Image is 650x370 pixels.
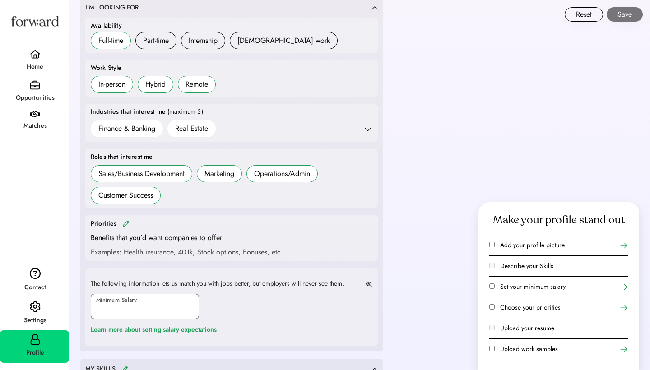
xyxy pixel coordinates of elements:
[98,190,153,201] div: Customer Success
[500,282,566,291] label: Set your minimum salary
[122,220,130,227] img: pencil.svg
[237,35,330,46] div: [DEMOGRAPHIC_DATA] work
[98,123,155,134] div: Finance & Banking
[500,344,558,353] label: Upload work samples
[1,92,69,103] div: Opportunities
[1,282,69,293] div: Contact
[143,35,169,46] div: Part-time
[91,279,344,288] div: The following information lets us match you with jobs better, but employers will never see them.
[500,261,553,270] label: Describe your Skills
[1,61,69,72] div: Home
[500,324,554,333] label: Upload your resume
[98,168,185,179] div: Sales/Business Development
[1,347,69,358] div: Profile
[30,80,40,90] img: briefcase.svg
[30,50,41,59] img: home.svg
[254,168,310,179] div: Operations/Admin
[189,35,218,46] div: Internship
[30,268,41,279] img: contact.svg
[167,107,203,116] div: (maximum 3)
[607,7,643,22] button: Save
[365,281,372,287] img: not-visible.svg
[98,79,125,90] div: In-person
[91,107,166,116] div: Industries that interest me
[91,232,222,243] div: Benefits that you’d want companies to offer
[91,21,122,30] div: Availability
[145,79,166,90] div: Hybrid
[175,123,208,134] div: Real Estate
[500,303,561,312] label: Choose your priorities
[30,301,41,313] img: settings.svg
[204,168,234,179] div: Marketing
[9,7,60,35] img: Forward logo
[1,120,69,131] div: Matches
[91,324,217,335] div: Learn more about setting salary expectations
[98,35,123,46] div: Full-time
[30,111,40,118] img: handshake.svg
[186,79,208,90] div: Remote
[91,247,283,258] div: Examples: Health insurance, 401k, Stock options, Bonuses, etc.
[565,7,603,22] button: Reset
[91,153,153,162] div: Roles that interest me
[91,219,117,228] div: Priorities
[493,213,625,227] div: Make your profile stand out
[91,64,122,73] div: Work Style
[500,240,565,250] label: Add your profile picture
[1,315,69,326] div: Settings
